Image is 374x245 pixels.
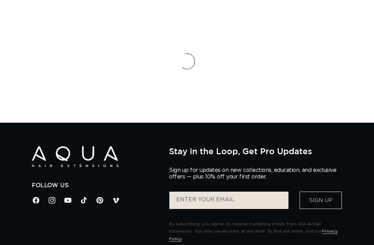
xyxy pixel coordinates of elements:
[169,229,338,241] a: Privacy Policy
[32,146,118,167] img: Aqua Hair Extensions
[169,167,342,180] p: Sign up for updates on new collections, education, and exclusive offers — plus 10% off your first...
[169,220,342,243] p: By subscribing, you agree to receive marketing emails from AQUA Hair Extensions. You may unsubscr...
[169,146,342,156] h2: Stay in the Loop, Get Pro Updates
[169,192,288,209] input: ENTER YOUR EMAIL
[300,192,342,209] button: Sign Up
[32,182,159,189] h2: Follow Us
